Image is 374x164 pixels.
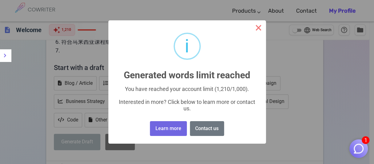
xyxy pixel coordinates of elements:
div: i [185,34,189,59]
button: Contact us [190,121,224,136]
span: 1 [362,136,369,144]
div: You have reached your account limit (1,210/1,000). Interested in more? Click below to learn more ... [117,86,257,112]
img: Close chat [353,143,364,154]
button: Learn more [150,121,187,136]
button: Close this dialog [251,20,266,35]
h2: Generated words limit reached [108,63,266,80]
